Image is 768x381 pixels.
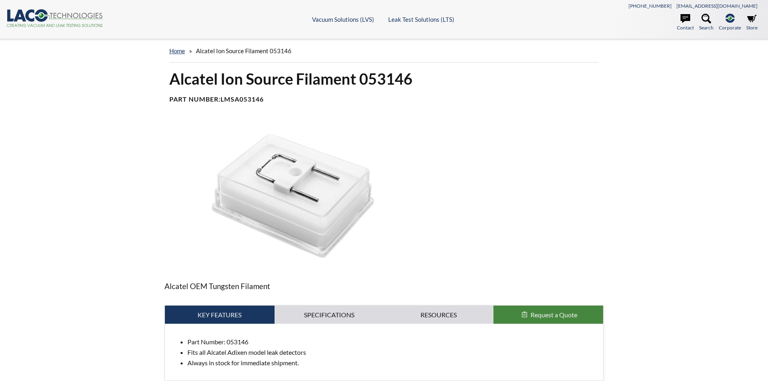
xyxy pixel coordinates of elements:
a: [EMAIL_ADDRESS][DOMAIN_NAME] [676,3,758,9]
h1: Alcatel Ion Source Filament 053146 [169,69,599,89]
li: Fits all Alcatel Adixen model leak detectors [187,347,597,358]
a: Leak Test Solutions (LTS) [388,16,454,23]
a: Search [699,14,714,31]
a: Contact [677,14,694,31]
a: Resources [384,306,494,324]
a: [PHONE_NUMBER] [629,3,672,9]
b: LMSA053146 [221,95,264,103]
a: home [169,47,185,54]
a: Vacuum Solutions (LVS) [312,16,374,23]
span: Alcatel Ion Source Filament 053146 [196,47,291,54]
a: Specifications [275,306,384,324]
a: Key Features [165,306,275,324]
li: Part Number: 053146 [187,337,597,347]
span: Corporate [719,24,741,31]
span: Request a Quote [531,311,577,319]
h4: Part Number: [169,95,599,104]
img: Alcatel Ion Source Filament 053146 [164,123,422,267]
div: » [169,40,599,62]
p: Alcatel OEM Tungsten Filament [164,280,604,292]
li: Always in stock for immediate shipment. [187,358,597,368]
a: Store [746,14,758,31]
button: Request a Quote [493,306,603,324]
